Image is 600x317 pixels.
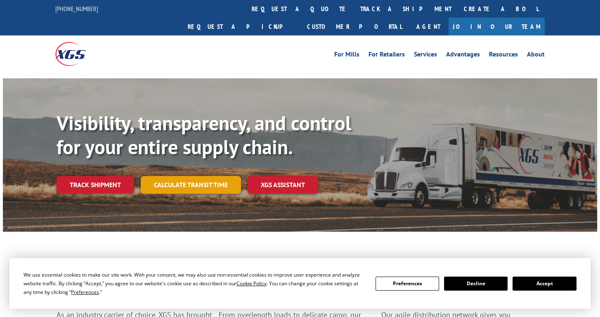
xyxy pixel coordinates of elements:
[182,18,301,35] a: Request a pickup
[57,176,134,193] a: Track shipment
[71,289,99,296] span: Preferences
[444,277,508,291] button: Decline
[24,270,365,296] div: We use essential cookies to make our site work. With your consent, we may also use non-essential ...
[141,176,241,194] a: Calculate transit time
[248,176,318,194] a: XGS ASSISTANT
[369,51,405,60] a: For Retailers
[9,258,591,309] div: Cookie Consent Prompt
[236,280,267,287] span: Cookie Policy
[55,5,98,13] a: [PHONE_NUMBER]
[446,51,480,60] a: Advantages
[376,277,439,291] button: Preferences
[513,277,576,291] button: Accept
[334,51,359,60] a: For Mills
[408,18,449,35] a: Agent
[301,18,408,35] a: Customer Portal
[449,18,545,35] a: Join Our Team
[57,110,351,160] b: Visibility, transparency, and control for your entire supply chain.
[527,51,545,60] a: About
[414,51,437,60] a: Services
[489,51,518,60] a: Resources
